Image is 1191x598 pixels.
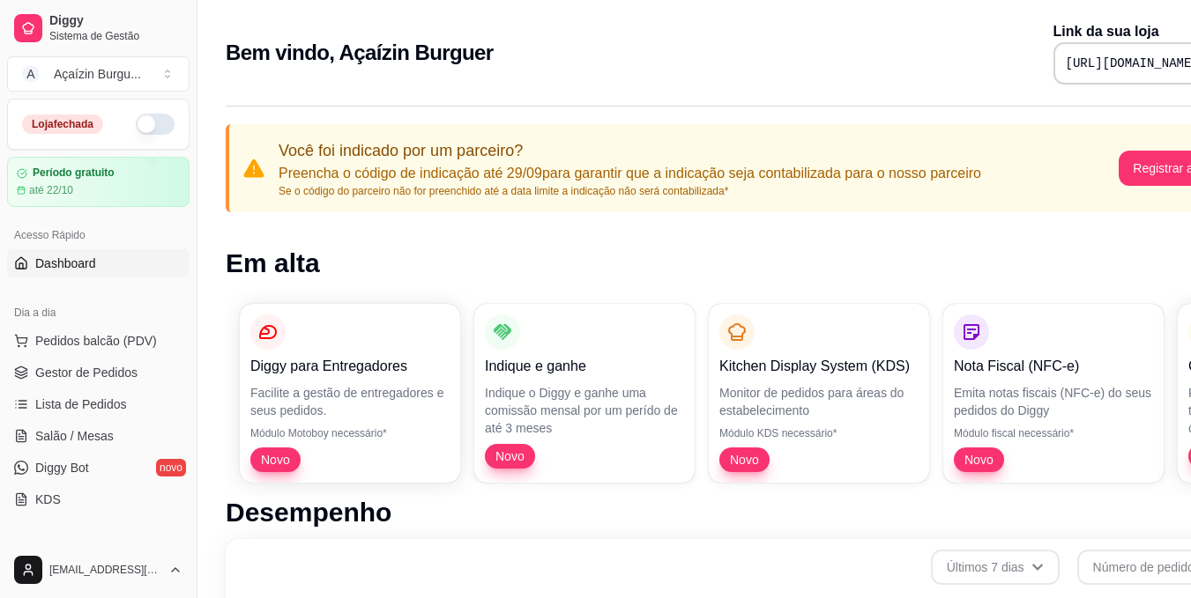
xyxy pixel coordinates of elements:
[7,485,190,513] a: KDS
[35,395,127,413] span: Lista de Pedidos
[22,114,103,134] div: Loja fechada
[279,163,981,184] p: Preencha o código de indicação até 29/09 para garantir que a indicação seja contabilizada para o ...
[250,384,450,419] p: Facilite a gestão de entregadores e seus pedidos.
[35,255,96,272] span: Dashboard
[488,447,532,465] span: Novo
[709,304,929,483] button: Kitchen Display System (KDS)Monitor de pedidos para áreas do estabelecimentoMódulo KDS necessário...
[49,29,182,43] span: Sistema de Gestão
[35,332,157,350] span: Pedidos balcão (PDV)
[485,356,684,377] p: Indique e ganhe
[7,221,190,249] div: Acesso Rápido
[35,364,138,381] span: Gestor de Pedidos
[485,384,684,437] p: Indique o Diggy e ganhe uma comissão mensal por um perído de até 3 meses
[35,491,61,508] span: KDS
[54,65,141,83] div: Açaízin Burgu ...
[7,390,190,418] a: Lista de Pedidos
[279,184,981,198] p: Se o código do parceiro não for preenchido até a data limite a indicação não será contabilizada*
[7,327,190,355] button: Pedidos balcão (PDV)
[723,451,766,469] span: Novo
[954,384,1153,419] p: Emita notas fiscais (NFC-e) do seus pedidos do Diggy
[29,183,73,197] article: até 22/10
[240,304,460,483] button: Diggy para EntregadoresFacilite a gestão de entregadores e seus pedidos.Módulo Motoboy necessário...
[7,56,190,92] button: Select a team
[22,65,40,83] span: A
[7,7,190,49] a: DiggySistema de Gestão
[719,384,919,419] p: Monitor de pedidos para áreas do estabelecimento
[33,166,115,180] article: Período gratuito
[719,356,919,377] p: Kitchen Display System (KDS)
[954,426,1153,440] p: Módulo fiscal necessário*
[474,304,695,483] button: Indique e ganheIndique o Diggy e ganhe uma comissão mensal por um perído de até 3 mesesNovo
[49,563,161,577] span: [EMAIL_ADDRESS][DOMAIN_NAME]
[7,157,190,207] a: Período gratuitoaté 22/10
[35,427,114,445] span: Salão / Mesas
[250,356,450,377] p: Diggy para Entregadores
[943,304,1164,483] button: Nota Fiscal (NFC-e)Emita notas fiscais (NFC-e) do seus pedidos do DiggyMódulo fiscal necessário*Novo
[279,138,981,163] p: Você foi indicado por um parceiro?
[7,358,190,387] a: Gestor de Pedidos
[7,535,190,563] div: Catálogo
[49,13,182,29] span: Diggy
[7,454,190,482] a: Diggy Botnovo
[7,249,190,277] a: Dashboard
[7,549,190,591] button: [EMAIL_ADDRESS][DOMAIN_NAME]
[931,550,1060,585] button: Últimos 7 dias
[957,451,1001,469] span: Novo
[35,459,89,476] span: Diggy Bot
[719,426,919,440] p: Módulo KDS necessário*
[254,451,297,469] span: Novo
[226,39,494,67] h2: Bem vindo, Açaízin Burguer
[250,426,450,440] p: Módulo Motoboy necessário*
[954,356,1153,377] p: Nota Fiscal (NFC-e)
[7,422,190,450] a: Salão / Mesas
[136,114,175,135] button: Alterar Status
[7,299,190,327] div: Dia a dia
